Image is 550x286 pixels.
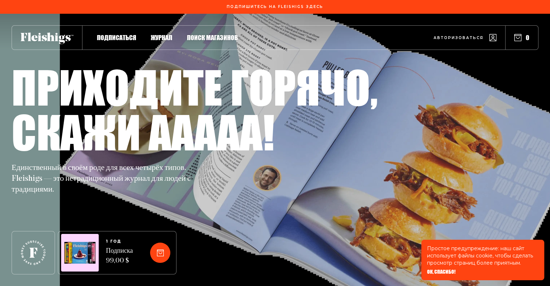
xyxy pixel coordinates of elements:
font: Авторизоваться [434,35,483,40]
a: Поиск магазинов [187,33,238,42]
font: ОК, СПАСИБО! [427,268,456,276]
font: Приходите горячо, [12,53,378,120]
a: Журнал [151,33,172,42]
font: 1 ГОД [106,239,121,244]
font: 99,00 $ [106,258,129,264]
a: Авторизоваться [434,34,496,41]
font: Единственный в своём роде для всех четырёх типов. Fleishigs — это нетрадиционный журнал для людей... [12,164,191,194]
button: ОК, СПАСИБО! [427,269,456,274]
a: Подписаться [97,33,136,42]
font: Подпишитесь на Fleishigs здесь [227,4,323,9]
font: Подписка [106,248,133,255]
a: Подпишитесь на Fleishigs здесь [225,5,325,8]
button: 0 [514,34,529,42]
font: Скажи ааааа! [12,98,274,165]
img: Изображение журнала [64,242,95,264]
font: 0 [526,33,529,42]
font: Простое предупреждение: наш сайт использует файлы cookie, чтобы сделать просмотр страниц более пр... [427,245,533,266]
a: 1 ГОДПодписка 99,00 $ [106,239,133,266]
